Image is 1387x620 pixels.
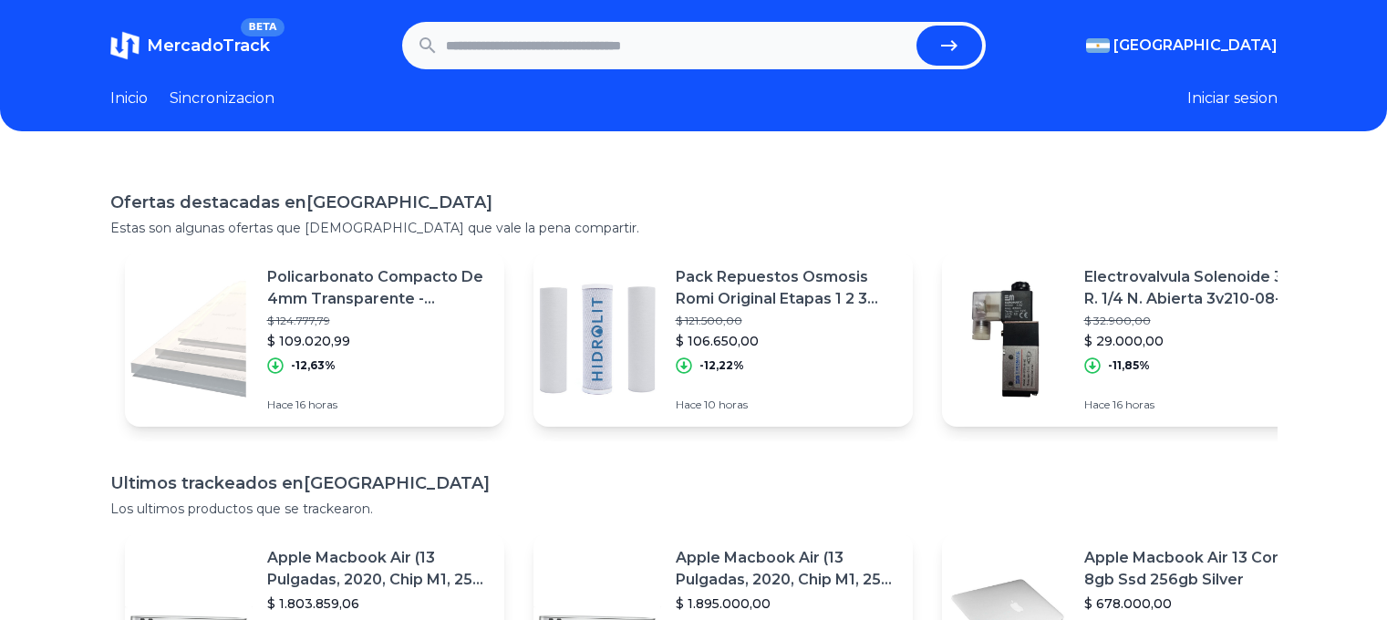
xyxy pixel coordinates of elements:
[110,88,148,109] a: Inicio
[267,314,490,328] p: $ 124.777,79
[1084,594,1307,613] p: $ 678.000,00
[110,470,1278,496] h1: Ultimos trackeados en [GEOGRAPHIC_DATA]
[676,594,898,613] p: $ 1.895.000,00
[1084,332,1307,350] p: $ 29.000,00
[110,500,1278,518] p: Los ultimos productos que se trackearon.
[267,594,490,613] p: $ 1.803.859,06
[267,332,490,350] p: $ 109.020,99
[942,252,1321,427] a: Featured imageElectrovalvula Solenoide 3/2 R. 1/4 N. Abierta 3v210-08-no$ 32.900,00$ 29.000,00-11...
[110,219,1278,237] p: Estas son algunas ofertas que [DEMOGRAPHIC_DATA] que vale la pena compartir.
[110,190,1278,215] h1: Ofertas destacadas en [GEOGRAPHIC_DATA]
[676,332,898,350] p: $ 106.650,00
[170,88,274,109] a: Sincronizacion
[267,547,490,591] p: Apple Macbook Air (13 Pulgadas, 2020, Chip M1, 256 Gb De Ssd, 8 Gb De Ram) - Plata
[533,275,661,403] img: Featured image
[1108,358,1150,373] p: -11,85%
[147,36,270,56] span: MercadoTrack
[676,547,898,591] p: Apple Macbook Air (13 Pulgadas, 2020, Chip M1, 256 Gb De Ssd, 8 Gb De Ram) - Plata
[699,358,744,373] p: -12,22%
[125,252,504,427] a: Featured imagePolicarbonato Compacto De 4mm Transparente - 1500mm X 1000mm$ 124.777,79$ 109.020,9...
[110,31,270,60] a: MercadoTrackBETA
[291,358,336,373] p: -12,63%
[1086,38,1110,53] img: Argentina
[110,31,140,60] img: MercadoTrack
[1187,88,1278,109] button: Iniciar sesion
[676,398,898,412] p: Hace 10 horas
[1113,35,1278,57] span: [GEOGRAPHIC_DATA]
[533,252,913,427] a: Featured imagePack Repuestos Osmosis Romi Original Etapas 1 2 3 Hidrolit$ 121.500,00$ 106.650,00-...
[1086,35,1278,57] button: [GEOGRAPHIC_DATA]
[676,266,898,310] p: Pack Repuestos Osmosis Romi Original Etapas 1 2 3 Hidrolit
[942,275,1070,403] img: Featured image
[241,18,284,36] span: BETA
[125,275,253,403] img: Featured image
[267,398,490,412] p: Hace 16 horas
[676,314,898,328] p: $ 121.500,00
[1084,547,1307,591] p: Apple Macbook Air 13 Core I5 8gb Ssd 256gb Silver
[1084,398,1307,412] p: Hace 16 horas
[1084,314,1307,328] p: $ 32.900,00
[1084,266,1307,310] p: Electrovalvula Solenoide 3/2 R. 1/4 N. Abierta 3v210-08-no
[267,266,490,310] p: Policarbonato Compacto De 4mm Transparente - 1500mm X 1000mm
